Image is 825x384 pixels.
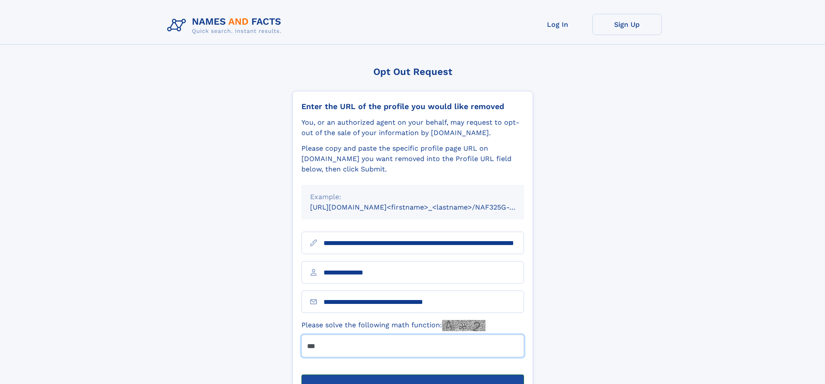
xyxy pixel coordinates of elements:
[310,203,540,211] small: [URL][DOMAIN_NAME]<firstname>_<lastname>/NAF325G-xxxxxxxx
[164,14,288,37] img: Logo Names and Facts
[292,66,533,77] div: Opt Out Request
[301,143,524,174] div: Please copy and paste the specific profile page URL on [DOMAIN_NAME] you want removed into the Pr...
[310,192,515,202] div: Example:
[301,320,485,331] label: Please solve the following math function:
[592,14,662,35] a: Sign Up
[301,117,524,138] div: You, or an authorized agent on your behalf, may request to opt-out of the sale of your informatio...
[301,102,524,111] div: Enter the URL of the profile you would like removed
[523,14,592,35] a: Log In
